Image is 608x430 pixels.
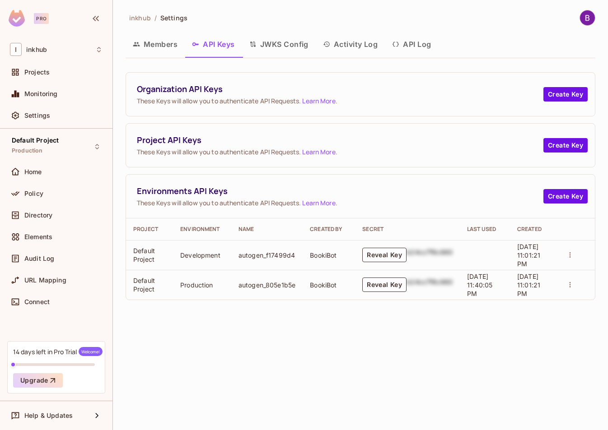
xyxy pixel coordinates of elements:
[543,189,588,203] button: Create Key
[385,33,438,55] button: API Log
[137,83,543,95] span: Organization API Keys
[126,270,173,300] td: Default Project
[24,277,66,284] span: URL Mapping
[10,43,22,56] span: I
[9,10,25,27] img: SReyMgAAAABJRU5ErkJggg==
[362,226,453,233] div: Secret
[126,240,173,270] td: Default Project
[467,273,492,297] span: [DATE] 11:40:05 PM
[137,148,543,156] span: These Keys will allow you to authenticate API Requests. .
[13,347,103,356] div: 14 days left in Pro Trial
[302,148,335,156] a: Learn More
[517,273,540,297] span: [DATE] 11:01:21 PM
[362,277,407,292] button: Reveal Key
[24,112,50,119] span: Settings
[137,199,543,207] span: These Keys will allow you to authenticate API Requests. .
[24,412,73,419] span: Help & Updates
[24,190,43,197] span: Policy
[24,255,54,262] span: Audit Log
[173,240,231,270] td: Development
[231,270,303,300] td: autogen_805e1b5e
[407,248,453,262] div: b24cc7f8c660
[517,243,540,268] span: [DATE] 11:01:21 PM
[302,97,335,105] a: Learn More
[467,226,503,233] div: Last Used
[24,69,50,76] span: Projects
[303,270,355,300] td: BookiBot
[302,199,335,207] a: Learn More
[180,226,224,233] div: Environment
[133,226,166,233] div: Project
[24,233,52,240] span: Elements
[126,33,185,55] button: Members
[580,10,595,25] img: BookiBot
[543,87,588,102] button: Create Key
[316,33,385,55] button: Activity Log
[24,168,42,176] span: Home
[242,33,316,55] button: JWKS Config
[26,46,47,53] span: Workspace: inkhub
[137,185,543,197] span: Environments API Keys
[13,373,63,388] button: Upgrade
[407,277,453,292] div: b24cc7f8c660
[185,33,242,55] button: API Keys
[12,137,59,144] span: Default Project
[543,138,588,153] button: Create Key
[564,278,576,291] button: actions
[137,97,543,105] span: These Keys will allow you to authenticate API Requests. .
[303,240,355,270] td: BookiBot
[24,212,52,219] span: Directory
[160,14,187,22] span: Settings
[239,226,295,233] div: Name
[137,134,543,146] span: Project API Keys
[517,226,549,233] div: Created
[129,14,151,22] span: inkhub
[362,248,407,262] button: Reveal Key
[79,347,103,356] span: Welcome!
[231,240,303,270] td: autogen_f17499d4
[564,249,576,261] button: actions
[310,226,348,233] div: Created By
[34,13,49,24] div: Pro
[12,147,43,154] span: Production
[24,298,50,305] span: Connect
[173,270,231,300] td: Production
[24,90,58,97] span: Monitoring
[154,14,157,22] li: /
